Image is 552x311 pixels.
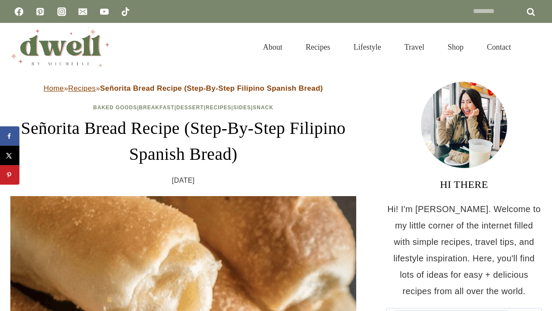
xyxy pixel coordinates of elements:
nav: Primary Navigation [251,32,523,62]
a: Baked Goods [93,105,137,111]
button: View Search Form [527,40,542,54]
a: Pinterest [31,3,49,20]
a: TikTok [117,3,134,20]
a: Facebook [10,3,28,20]
h1: Señorita Bread Recipe (Step-By-Step Filipino Spanish Bread) [10,115,356,167]
h3: HI THERE [386,177,542,192]
img: DWELL by michelle [10,27,110,67]
a: Shop [436,32,475,62]
a: Lifestyle [342,32,393,62]
a: Dessert [176,105,204,111]
a: Breakfast [139,105,174,111]
a: Sides [233,105,251,111]
p: Hi! I'm [PERSON_NAME]. Welcome to my little corner of the internet filled with simple recipes, tr... [386,201,542,299]
a: Recipes [206,105,232,111]
a: Home [44,84,64,92]
a: YouTube [96,3,113,20]
time: [DATE] [172,174,195,187]
a: Travel [393,32,436,62]
a: Snack [253,105,273,111]
a: Recipes [68,84,96,92]
strong: Señorita Bread Recipe (Step-By-Step Filipino Spanish Bread) [100,84,323,92]
a: About [251,32,294,62]
a: Recipes [294,32,342,62]
a: Instagram [53,3,70,20]
a: Contact [475,32,523,62]
a: Email [74,3,91,20]
span: » » [44,84,323,92]
span: | | | | | [93,105,273,111]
